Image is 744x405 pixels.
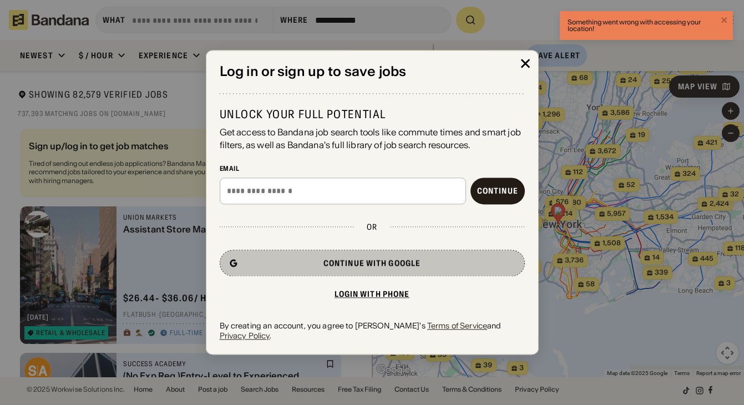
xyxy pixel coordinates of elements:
div: Login with phone [335,290,410,298]
a: Privacy Policy [220,331,270,341]
div: By creating an account, you agree to [PERSON_NAME]'s and . [220,321,525,341]
div: Continue with Google [323,259,421,267]
button: close [721,16,728,26]
div: Continue [477,187,518,195]
div: Something went wrong with accessing your location! [568,19,717,32]
a: Terms of Service [427,321,487,331]
div: Unlock your full potential [220,108,525,122]
div: Log in or sign up to save jobs [220,64,525,80]
div: Get access to Bandana job search tools like commute times and smart job filters, as well as Banda... [220,126,525,151]
div: Email [220,164,525,173]
div: or [367,222,377,232]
